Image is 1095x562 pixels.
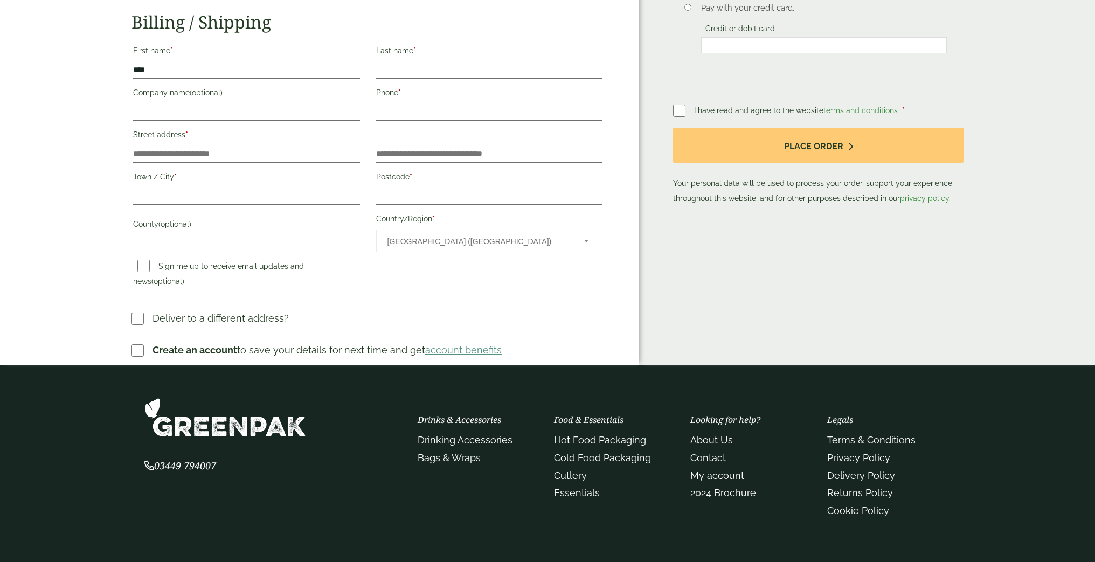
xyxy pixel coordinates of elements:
a: Delivery Policy [827,470,895,481]
span: I have read and agree to the website [694,106,900,115]
iframe: Secure card payment input frame [704,40,944,50]
a: Cold Food Packaging [554,452,651,463]
img: GreenPak Supplies [144,398,306,437]
a: About Us [690,434,733,446]
a: Hot Food Packaging [554,434,646,446]
label: First name [133,43,360,61]
a: Cutlery [554,470,587,481]
span: 03449 794007 [144,459,216,472]
abbr: required [902,106,905,115]
abbr: required [185,130,188,139]
a: Privacy Policy [827,452,890,463]
label: Company name [133,85,360,103]
abbr: required [432,214,435,223]
a: Drinking Accessories [418,434,512,446]
a: account benefits [425,344,502,356]
a: privacy policy [900,194,949,203]
p: Pay with your credit card. [701,2,947,14]
label: Postcode [376,169,603,188]
label: Phone [376,85,603,103]
strong: Create an account [153,344,237,356]
a: Contact [690,452,726,463]
span: United Kingdom (UK) [387,230,570,253]
a: My account [690,470,744,481]
a: terms and conditions [823,106,898,115]
label: Street address [133,127,360,145]
input: Sign me up to receive email updates and news(optional) [137,260,150,272]
abbr: required [170,46,173,55]
span: Country/Region [376,230,603,252]
a: Bags & Wraps [418,452,481,463]
button: Place order [673,128,964,163]
a: 03449 794007 [144,461,216,471]
a: Cookie Policy [827,505,889,516]
span: (optional) [158,220,191,228]
label: Sign me up to receive email updates and news [133,262,304,289]
span: (optional) [151,277,184,286]
abbr: required [398,88,401,97]
a: Essentials [554,487,600,498]
h2: Billing / Shipping [131,12,605,32]
abbr: required [410,172,412,181]
a: Terms & Conditions [827,434,916,446]
label: County [133,217,360,235]
p: Deliver to a different address? [153,311,289,325]
span: (optional) [190,88,223,97]
a: 2024 Brochure [690,487,756,498]
label: Town / City [133,169,360,188]
p: to save your details for next time and get [153,343,502,357]
p: Your personal data will be used to process your order, support your experience throughout this we... [673,128,964,206]
abbr: required [413,46,416,55]
label: Credit or debit card [701,24,779,36]
label: Last name [376,43,603,61]
label: Country/Region [376,211,603,230]
a: Returns Policy [827,487,893,498]
abbr: required [174,172,177,181]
